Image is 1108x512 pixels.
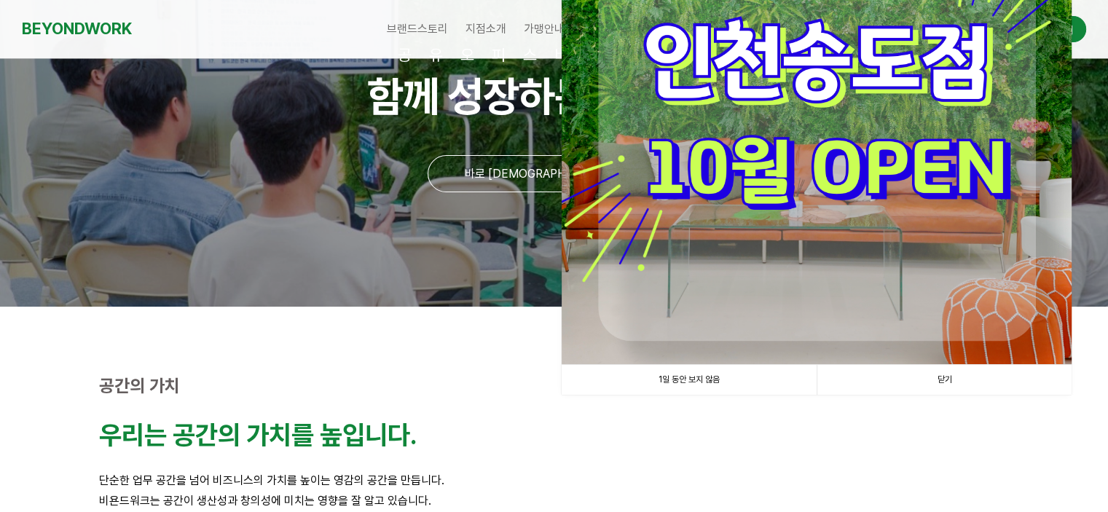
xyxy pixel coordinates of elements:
[99,491,1010,511] p: 비욘드워크는 공간이 생산성과 창의성에 미치는 영향을 잘 알고 있습니다.
[99,420,417,451] strong: 우리는 공간의 가치를 높입니다.
[457,11,515,47] a: 지점소개
[465,22,506,36] span: 지점소개
[515,11,573,47] a: 가맹안내
[387,22,448,36] span: 브랜드스토리
[99,375,180,396] strong: 공간의 가치
[99,470,1010,490] p: 단순한 업무 공간을 넘어 비즈니스의 가치를 높이는 영감의 공간을 만듭니다.
[22,15,132,42] a: BEYONDWORK
[817,365,1072,395] a: 닫기
[562,365,817,395] a: 1일 동안 보지 않음
[378,11,457,47] a: 브랜드스토리
[524,22,565,36] span: 가맹안내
